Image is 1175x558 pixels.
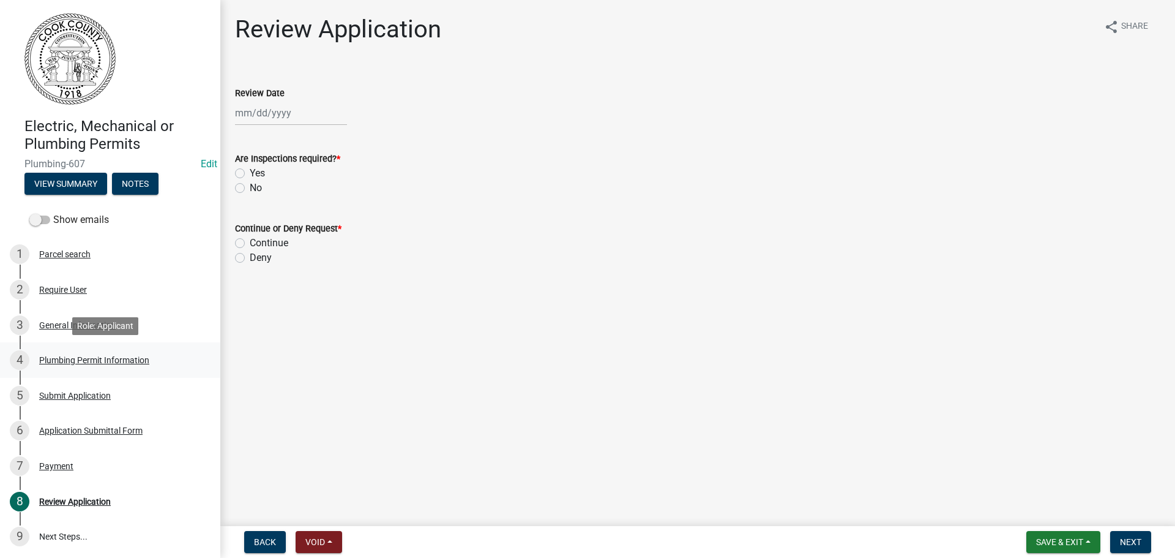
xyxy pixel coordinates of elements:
h1: Review Application [235,15,441,44]
span: Void [305,537,325,547]
div: 8 [10,492,29,511]
div: Application Submittal Form [39,426,143,435]
button: View Summary [24,173,107,195]
label: Show emails [29,213,109,227]
label: Continue [250,236,288,251]
div: Plumbing Permit Information [39,356,149,364]
label: Deny [250,251,272,265]
span: Next [1120,537,1141,547]
div: 6 [10,421,29,440]
wm-modal-confirm: Edit Application Number [201,158,217,170]
label: Yes [250,166,265,181]
label: No [250,181,262,195]
wm-modal-confirm: Summary [24,179,107,189]
button: Void [296,531,342,553]
span: Back [254,537,276,547]
button: Save & Exit [1026,531,1100,553]
span: Save & Exit [1036,537,1083,547]
span: Share [1121,20,1148,34]
div: General Information [39,321,116,330]
div: Parcel search [39,250,91,258]
label: Are Inspections required? [235,155,340,164]
div: Review Application [39,497,111,506]
div: Submit Application [39,391,111,400]
h4: Electric, Mechanical or Plumbing Permits [24,118,211,153]
div: Require User [39,285,87,294]
div: 7 [10,456,29,476]
a: Edit [201,158,217,170]
div: 3 [10,315,29,335]
button: shareShare [1094,15,1158,39]
div: 2 [10,280,29,300]
button: Back [244,531,286,553]
button: Next [1110,531,1151,553]
div: 5 [10,386,29,405]
label: Review Date [235,89,285,98]
div: 4 [10,350,29,370]
button: Notes [112,173,159,195]
label: Continue or Deny Request [235,225,341,233]
i: share [1104,20,1119,34]
input: mm/dd/yyyy [235,100,347,126]
div: Role: Applicant [72,317,138,335]
span: Plumbing-607 [24,158,196,170]
wm-modal-confirm: Notes [112,179,159,189]
div: Payment [39,462,73,470]
img: Cook County, Georgia [24,13,116,105]
div: 1 [10,244,29,264]
div: 9 [10,527,29,546]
